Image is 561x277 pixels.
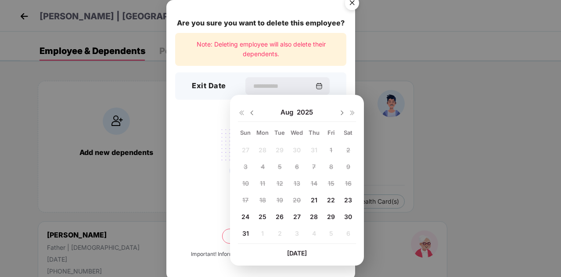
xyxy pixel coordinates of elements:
[238,109,245,116] img: svg+xml;base64,PHN2ZyB4bWxucz0iaHR0cDovL3d3dy53My5vcmcvMjAwMC9zdmciIHdpZHRoPSIxNiIgaGVpZ2h0PSIxNi...
[238,129,253,137] div: Sun
[344,196,352,204] span: 23
[259,213,266,220] span: 25
[242,230,249,237] span: 31
[327,196,335,204] span: 22
[327,213,335,220] span: 29
[341,129,356,137] div: Sat
[241,213,249,220] span: 24
[175,33,346,66] div: Note: Deleting employee will also delete their dependents.
[272,129,288,137] div: Tue
[324,129,339,137] div: Fri
[222,229,299,244] button: Delete permanently
[175,18,346,29] div: Are you sure you want to delete this employee?
[255,129,270,137] div: Mon
[293,213,301,220] span: 27
[310,213,318,220] span: 28
[287,249,307,257] span: [DATE]
[344,213,352,220] span: 30
[276,213,284,220] span: 26
[212,124,310,193] img: svg+xml;base64,PHN2ZyB4bWxucz0iaHR0cDovL3d3dy53My5vcmcvMjAwMC9zdmciIHdpZHRoPSIyMjQiIGhlaWdodD0iMT...
[289,129,305,137] div: Wed
[248,109,255,116] img: svg+xml;base64,PHN2ZyBpZD0iRHJvcGRvd24tMzJ4MzIiIHhtbG5zPSJodHRwOi8vd3d3LnczLm9yZy8yMDAwL3N2ZyIgd2...
[306,129,322,137] div: Thu
[192,80,226,92] h3: Exit Date
[297,108,313,117] span: 2025
[349,109,356,116] img: svg+xml;base64,PHN2ZyB4bWxucz0iaHR0cDovL3d3dy53My5vcmcvMjAwMC9zdmciIHdpZHRoPSIxNiIgaGVpZ2h0PSIxNi...
[280,108,297,117] span: Aug
[311,196,317,204] span: 21
[338,109,345,116] img: svg+xml;base64,PHN2ZyBpZD0iRHJvcGRvd24tMzJ4MzIiIHhtbG5zPSJodHRwOi8vd3d3LnczLm9yZy8yMDAwL3N2ZyIgd2...
[316,83,323,90] img: svg+xml;base64,PHN2ZyBpZD0iQ2FsZW5kYXItMzJ4MzIiIHhtbG5zPSJodHRwOi8vd3d3LnczLm9yZy8yMDAwL3N2ZyIgd2...
[191,250,331,259] div: Important! Information once deleted, can’t be recovered.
